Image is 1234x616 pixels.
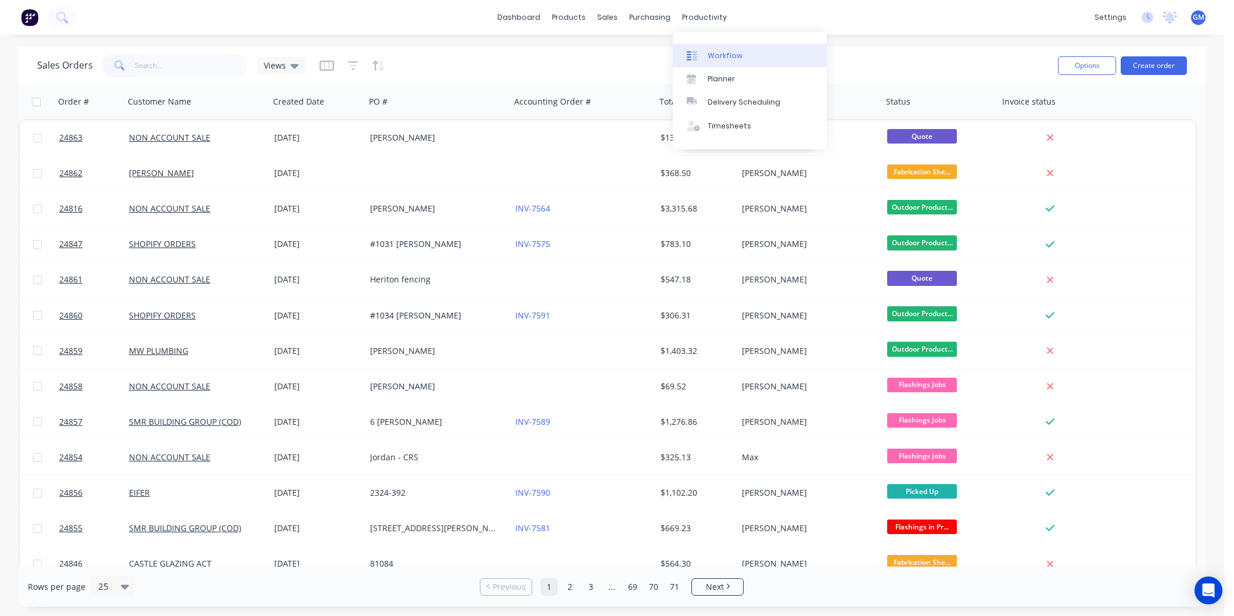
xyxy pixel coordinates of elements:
span: Fabrication She... [887,555,957,570]
div: [PERSON_NAME] [742,310,871,321]
span: Flashings Jobs [887,449,957,463]
div: [DATE] [274,238,361,250]
a: NON ACCOUNT SALE [129,381,210,392]
div: $368.50 [661,167,729,179]
div: [PERSON_NAME] [742,522,871,534]
a: Page 71 [666,578,683,596]
a: Page 70 [645,578,662,596]
div: [DATE] [274,310,361,321]
div: [DATE] [274,345,361,357]
div: [PERSON_NAME] [742,345,871,357]
div: Order # [58,96,89,108]
div: #1034 [PERSON_NAME] [370,310,499,321]
a: INV-7581 [515,522,550,533]
a: 24857 [59,404,129,439]
div: Accounting Order # [514,96,591,108]
div: [PERSON_NAME] [370,203,499,214]
span: Flashings Jobs [887,378,957,392]
img: Factory [21,9,38,26]
a: 24858 [59,369,129,404]
button: Options [1058,56,1116,75]
a: CASTLE GLAZING ACT [129,558,211,569]
div: Invoice status [1002,96,1056,108]
div: [PERSON_NAME] [742,558,871,570]
a: SHOPIFY ORDERS [129,310,196,321]
a: INV-7589 [515,416,550,427]
a: 24854 [59,440,129,475]
div: Total ($) [659,96,690,108]
span: Previous [493,581,526,593]
span: Outdoor Product... [887,342,957,356]
span: 24859 [59,345,82,357]
span: 24858 [59,381,82,392]
span: Flashings in Pr... [887,520,957,534]
div: settings [1089,9,1132,26]
div: purchasing [623,9,676,26]
span: Rows per page [28,581,85,593]
a: 24859 [59,334,129,368]
div: Customer Name [128,96,191,108]
div: [DATE] [274,522,361,534]
div: $1,102.20 [661,487,729,499]
a: Planner [673,67,827,91]
div: productivity [676,9,733,26]
span: Outdoor Product... [887,235,957,250]
div: PO # [369,96,388,108]
span: Fabrication She... [887,164,957,179]
a: 24863 [59,120,129,155]
div: $564.30 [661,558,729,570]
span: 24863 [59,132,82,144]
div: [DATE] [274,487,361,499]
a: 24861 [59,262,129,297]
span: Flashings Jobs [887,413,957,428]
div: $783.10 [661,238,729,250]
a: 24862 [59,156,129,191]
span: 24857 [59,416,82,428]
a: Delivery Scheduling [673,91,827,114]
a: 24855 [59,511,129,546]
div: $306.31 [661,310,729,321]
span: 24846 [59,558,82,570]
div: [DATE] [274,452,361,463]
span: 24861 [59,274,82,285]
span: Views [264,59,286,71]
div: [PERSON_NAME] [742,416,871,428]
div: [DATE] [274,416,361,428]
span: 24816 [59,203,82,214]
a: INV-7591 [515,310,550,321]
a: Previous page [480,581,532,593]
a: SMR BUILDING GROUP (COD) [129,522,241,533]
a: NON ACCOUNT SALE [129,452,210,463]
div: 2324-392 [370,487,499,499]
a: 24816 [59,191,129,226]
a: SMR BUILDING GROUP (COD) [129,416,241,427]
a: SHOPIFY ORDERS [129,238,196,249]
span: 24847 [59,238,82,250]
a: NON ACCOUNT SALE [129,274,210,285]
div: products [546,9,591,26]
ul: Pagination [475,578,748,596]
a: 24847 [59,227,129,262]
a: Timesheets [673,114,827,138]
span: Quote [887,271,957,285]
h1: Sales Orders [37,60,93,71]
a: NON ACCOUNT SALE [129,132,210,143]
div: #1031 [PERSON_NAME] [370,238,499,250]
div: [PERSON_NAME] [742,487,871,499]
div: [PERSON_NAME] [370,132,499,144]
a: EIFER [129,487,150,498]
a: Next page [692,581,743,593]
div: Timesheets [708,121,751,131]
div: Created Date [273,96,324,108]
div: [PERSON_NAME] [742,274,871,285]
div: 81084 [370,558,499,570]
div: $1,403.32 [661,345,729,357]
span: Quote [887,129,957,144]
a: INV-7575 [515,238,550,249]
div: $137.50 [661,132,729,144]
input: Search... [135,54,248,77]
div: Heriton fencing [370,274,499,285]
div: [PERSON_NAME] [742,203,871,214]
a: INV-7590 [515,487,550,498]
a: MW PLUMBING [129,345,188,356]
